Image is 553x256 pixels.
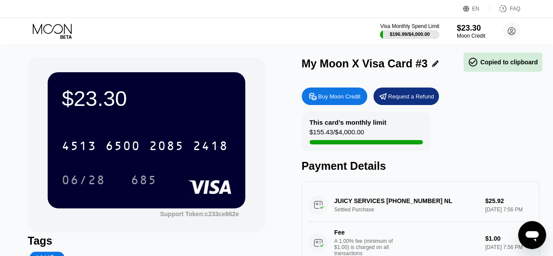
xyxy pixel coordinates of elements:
[55,169,112,191] div: 06/28
[518,221,546,249] iframe: Button to launch messaging window
[485,235,532,242] div: $1.00
[334,229,396,236] div: Fee
[62,140,97,154] div: 4513
[468,57,478,67] span: 
[193,140,228,154] div: 2418
[124,169,163,191] div: 685
[390,32,430,37] div: $196.99 / $4,000.00
[105,140,140,154] div: 6500
[485,244,532,250] div: [DATE] 7:56 PM
[131,174,157,188] div: 685
[310,128,364,140] div: $155.43 / $4,000.00
[380,23,439,39] div: Visa Monthly Spend Limit$196.99/$4,000.00
[472,6,480,12] div: EN
[380,23,439,29] div: Visa Monthly Spend Limit
[457,33,485,39] div: Moon Credit
[160,210,239,217] div: Support Token: c233ce862e
[510,6,520,12] div: FAQ
[302,57,428,70] div: My Moon X Visa Card #3
[62,86,231,111] div: $23.30
[62,174,105,188] div: 06/28
[302,160,539,172] div: Payment Details
[160,210,239,217] div: Support Token:c233ce862e
[318,93,361,100] div: Buy Moon Credit
[310,119,386,126] div: This card’s monthly limit
[149,140,184,154] div: 2085
[28,235,265,247] div: Tags
[56,135,233,157] div: 4513650020852418
[457,24,485,33] div: $23.30
[302,88,367,105] div: Buy Moon Credit
[468,57,538,67] div: Copied to clipboard
[463,4,490,13] div: EN
[490,4,520,13] div: FAQ
[373,88,439,105] div: Request a Refund
[457,24,485,39] div: $23.30Moon Credit
[388,93,434,100] div: Request a Refund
